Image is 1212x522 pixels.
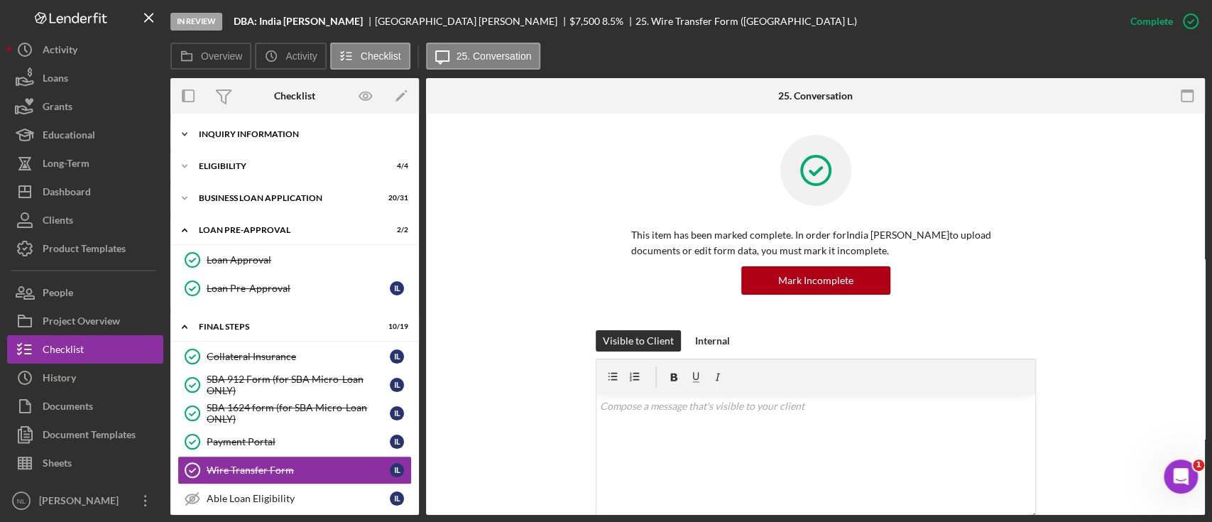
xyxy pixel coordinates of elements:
[778,90,853,102] div: 25. Conversation
[426,43,541,70] button: 25. Conversation
[43,449,72,481] div: Sheets
[330,43,410,70] button: Checklist
[383,322,408,331] div: 10 / 19
[390,491,404,506] div: I L
[631,227,1000,259] p: This item has been marked complete. In order for India [PERSON_NAME] to upload documents or edit ...
[178,342,412,371] a: Collateral InsuranceIL
[7,178,163,206] button: Dashboard
[207,254,411,266] div: Loan Approval
[43,335,84,367] div: Checklist
[285,50,317,62] label: Activity
[207,493,390,504] div: Able Loan Eligibility
[207,374,390,396] div: SBA 912 Form (for SBA Micro-Loan ONLY)
[390,406,404,420] div: I L
[7,278,163,307] button: People
[7,92,163,121] button: Grants
[43,364,76,396] div: History
[390,463,404,477] div: I L
[274,90,315,102] div: Checklist
[7,449,163,477] button: Sheets
[199,162,373,170] div: ELIGIBILITY
[199,130,401,138] div: INQUIRY INFORMATION
[7,206,163,234] button: Clients
[207,464,390,476] div: Wire Transfer Form
[383,226,408,234] div: 2 / 2
[7,121,163,149] button: Educational
[178,399,412,428] a: SBA 1624 form (for SBA Micro-Loan ONLY)IL
[1164,460,1198,494] iframe: Intercom live chat
[178,371,412,399] a: SBA 912 Form (for SBA Micro-Loan ONLY)IL
[207,402,390,425] div: SBA 1624 form (for SBA Micro-Loan ONLY)
[778,266,853,295] div: Mark Incomplete
[375,16,569,27] div: [GEOGRAPHIC_DATA] [PERSON_NAME]
[7,335,163,364] button: Checklist
[7,36,163,64] button: Activity
[199,194,373,202] div: BUSINESS LOAN APPLICATION
[234,16,363,27] b: DBA: India [PERSON_NAME]
[43,307,120,339] div: Project Overview
[43,64,68,96] div: Loans
[7,364,163,392] button: History
[7,392,163,420] button: Documents
[199,226,373,234] div: LOAN PRE-APPROVAL
[1116,7,1205,36] button: Complete
[170,43,251,70] button: Overview
[255,43,326,70] button: Activity
[170,13,222,31] div: In Review
[36,486,128,518] div: [PERSON_NAME]
[390,435,404,449] div: I L
[390,349,404,364] div: I L
[457,50,532,62] label: 25. Conversation
[7,486,163,515] button: NL[PERSON_NAME]
[1193,460,1204,471] span: 1
[178,274,412,303] a: Loan Pre-ApprovalIL
[43,149,89,181] div: Long-Term
[178,484,412,513] a: Able Loan EligibilityIL
[383,162,408,170] div: 4 / 4
[201,50,242,62] label: Overview
[741,266,890,295] button: Mark Incomplete
[569,15,600,27] span: $7,500
[695,330,730,352] div: Internal
[43,206,73,238] div: Clients
[43,392,93,424] div: Documents
[7,149,163,178] a: Long-Term
[43,36,77,67] div: Activity
[602,16,623,27] div: 8.5 %
[390,378,404,392] div: I L
[7,64,163,92] button: Loans
[207,436,390,447] div: Payment Portal
[43,278,73,310] div: People
[1130,7,1173,36] div: Complete
[43,420,136,452] div: Document Templates
[43,92,72,124] div: Grants
[199,322,373,331] div: FINAL STEPS
[43,121,95,153] div: Educational
[603,330,674,352] div: Visible to Client
[178,456,412,484] a: Wire Transfer FormIL
[178,428,412,456] a: Payment PortalIL
[635,16,857,27] div: 25. Wire Transfer Form ([GEOGRAPHIC_DATA] L.)
[7,307,163,335] a: Project Overview
[7,420,163,449] button: Document Templates
[207,283,390,294] div: Loan Pre-Approval
[596,330,681,352] button: Visible to Client
[43,178,91,210] div: Dashboard
[7,234,163,263] button: Product Templates
[383,194,408,202] div: 20 / 31
[390,281,404,295] div: I L
[17,497,26,505] text: NL
[361,50,401,62] label: Checklist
